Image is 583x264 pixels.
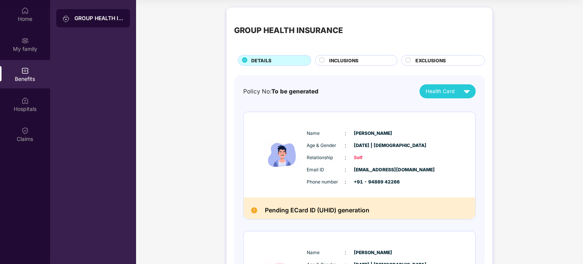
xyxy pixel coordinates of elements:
img: icon [260,121,305,188]
button: Health Card [420,84,476,98]
span: To be generated [271,88,318,95]
span: Relationship [307,154,345,161]
span: [PERSON_NAME] [354,249,392,256]
span: : [345,153,347,162]
span: Name [307,130,345,137]
span: Name [307,249,345,256]
span: Health Card [426,87,455,95]
span: : [345,129,347,138]
img: svg+xml;base64,PHN2ZyBpZD0iQ2xhaW0iIHhtbG5zPSJodHRwOi8vd3d3LnczLm9yZy8yMDAwL3N2ZyIgd2lkdGg9IjIwIi... [21,127,29,134]
img: svg+xml;base64,PHN2ZyBpZD0iSG9zcGl0YWxzIiB4bWxucz0iaHR0cDovL3d3dy53My5vcmcvMjAwMC9zdmciIHdpZHRoPS... [21,97,29,104]
span: : [345,248,347,257]
span: : [345,178,347,186]
img: svg+xml;base64,PHN2ZyB3aWR0aD0iMjAiIGhlaWdodD0iMjAiIHZpZXdCb3g9IjAgMCAyMCAyMCIgZmlsbD0ibm9uZSIgeG... [62,15,70,22]
img: svg+xml;base64,PHN2ZyBpZD0iSG9tZSIgeG1sbnM9Imh0dHA6Ly93d3cudzMub3JnLzIwMDAvc3ZnIiB3aWR0aD0iMjAiIG... [21,7,29,14]
span: INCLUSIONS [329,57,358,64]
span: +91 - 94889 42266 [354,179,392,186]
span: Age & Gender [307,142,345,149]
img: svg+xml;base64,PHN2ZyB3aWR0aD0iMjAiIGhlaWdodD0iMjAiIHZpZXdCb3g9IjAgMCAyMCAyMCIgZmlsbD0ibm9uZSIgeG... [21,37,29,44]
span: : [345,141,347,150]
span: [DATE] | [DEMOGRAPHIC_DATA] [354,142,392,149]
span: EXCLUSIONS [415,57,446,64]
span: [EMAIL_ADDRESS][DOMAIN_NAME] [354,166,392,174]
img: svg+xml;base64,PHN2ZyB4bWxucz0iaHR0cDovL3d3dy53My5vcmcvMjAwMC9zdmciIHZpZXdCb3g9IjAgMCAyNCAyNCIgd2... [460,85,474,98]
span: Phone number [307,179,345,186]
span: Email ID [307,166,345,174]
span: DETAILS [251,57,271,64]
div: Policy No: [243,87,318,96]
img: Pending [251,207,257,213]
h2: Pending ECard ID (UHID) generation [265,205,369,215]
span: [PERSON_NAME] [354,130,392,137]
img: svg+xml;base64,PHN2ZyBpZD0iQmVuZWZpdHMiIHhtbG5zPSJodHRwOi8vd3d3LnczLm9yZy8yMDAwL3N2ZyIgd2lkdGg9Ij... [21,67,29,74]
span: Self [354,154,392,161]
span: : [345,166,347,174]
div: GROUP HEALTH INSURANCE [234,24,343,36]
div: GROUP HEALTH INSURANCE [74,14,124,22]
